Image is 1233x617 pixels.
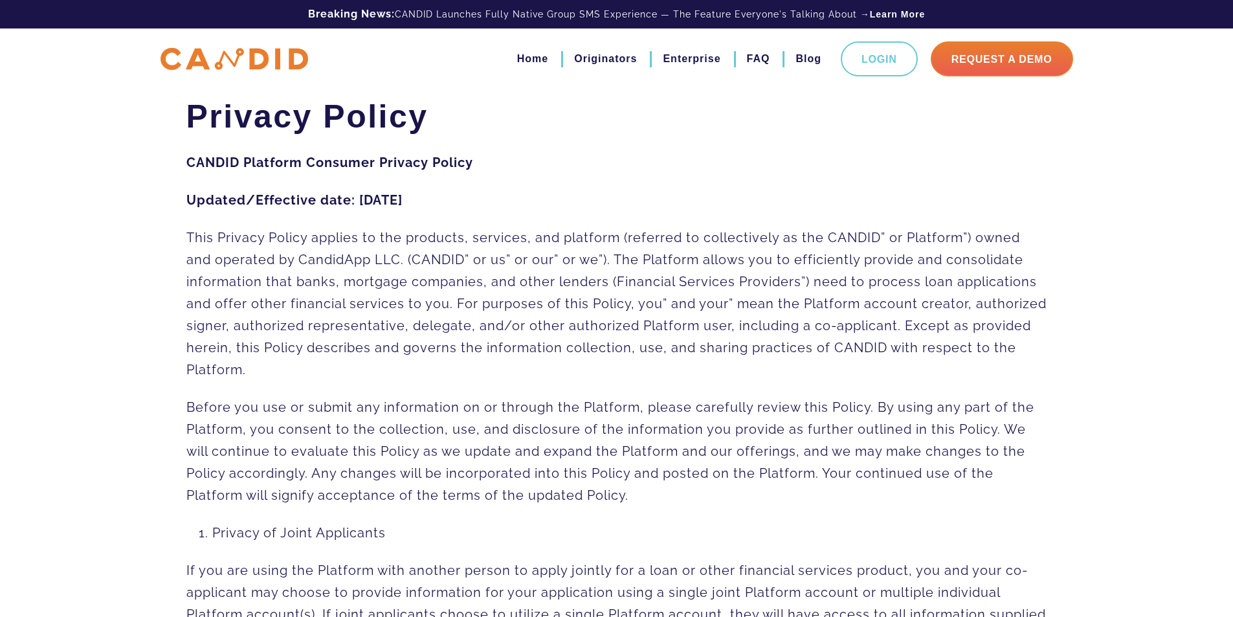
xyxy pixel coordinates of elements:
h1: Privacy Policy [186,97,1047,136]
b: Updated/Effective date: [DATE] [186,192,403,208]
span: This Privacy Policy applies to the products, services, and platform (referred to collectively as ... [186,230,1047,377]
a: Originators [574,48,637,70]
span: Before you use or submit any information on or through the Platform, please carefully review this... [186,399,1034,503]
span: Privacy of Joint Applicants [212,525,386,541]
b: Breaking News: [308,8,395,20]
a: Enterprise [663,48,720,70]
a: Request A Demo [931,41,1073,76]
img: CANDID APP [161,48,308,71]
a: Home [517,48,548,70]
a: Login [841,41,918,76]
a: Learn More [870,8,925,21]
a: FAQ [747,48,770,70]
a: Blog [795,48,821,70]
b: CANDID Platform Consumer Privacy Policy [186,155,473,170]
